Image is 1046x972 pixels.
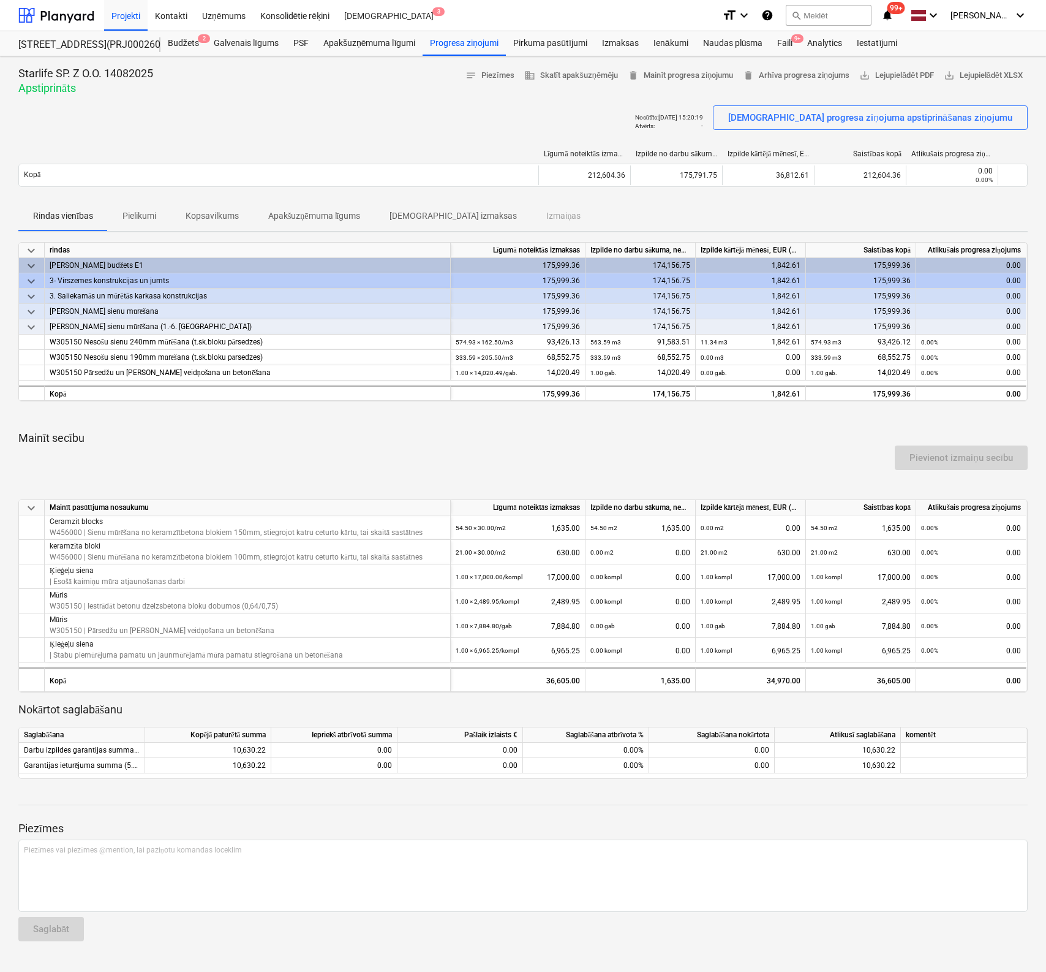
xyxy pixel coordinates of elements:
small: 54.50 m2 [590,525,617,531]
p: W456000 | Sienu mūrēšana no keramzītbetona blokiem 100mm, stiegrojot katru ceturto kārtu, tai ska... [50,552,423,562]
p: W305150 | Pārsedžu un [PERSON_NAME] veidņošana un betonēšana [50,625,274,636]
div: 1,635.00 [811,515,911,541]
button: Lejupielādēt PDF [854,66,938,85]
div: 68,552.75 [456,350,580,365]
small: 0.00% [976,177,993,183]
div: 1,842.61 [696,258,806,273]
div: 0.00 [402,743,517,758]
div: 174,156.75 [585,289,696,304]
div: 175,999.36 [806,304,916,319]
span: keyboard_arrow_down [24,274,39,289]
small: 0.00 m3 [701,354,724,361]
div: 3- Virszemes konstrukcijas un jumts [50,273,445,289]
div: 36,605.00 [451,667,585,692]
div: 212,604.36 [538,165,630,185]
a: PSF [286,31,316,56]
div: Atlikušais progresa ziņojums [916,500,1026,515]
div: 93,426.12 [811,335,911,350]
div: 0.00 [916,258,1026,273]
span: Lejupielādēt XLSX [944,69,1023,83]
span: keyboard_arrow_down [24,289,39,304]
div: 1,842.61 [701,335,800,350]
p: Nokārtot saglabāšanu [18,702,1028,717]
div: Kopā [45,385,451,401]
small: 54.50 × 30.00 / m2 [456,525,506,531]
div: 175,999.36 [806,319,916,335]
div: 0.00 [921,387,1021,402]
div: 1,842.61 [696,319,806,335]
small: 1.00 × 7,884.80 / gab [456,623,512,629]
div: 0.00 [921,589,1021,614]
div: Iepriekš atbrīvotā summa [271,727,397,743]
small: 0.00 m2 [701,525,724,531]
small: 0.00 kompl [590,647,622,654]
div: Atlikusī saglabāšana [775,727,901,743]
div: 0.00 [921,365,1021,381]
p: Ķieģeļu siena [50,639,343,650]
small: 1.00 kompl [811,647,842,654]
small: 1.00 kompl [811,598,842,605]
div: [STREET_ADDRESS](PRJ0002600) 2601946 [18,39,146,51]
small: 574.93 m3 [811,339,841,346]
div: 174,156.75 [585,273,696,289]
small: 333.59 m3 [590,354,621,361]
div: 0.00 [921,350,1021,365]
small: 1.00 gab. [811,370,837,376]
div: 7,884.80 [701,613,800,639]
span: Mainīt progresa ziņojumu [628,69,733,83]
span: save_alt [944,70,955,81]
div: 3. Saliekamās un mūrētās karkasa konstrukcijas [50,289,445,304]
div: 1,842.61 [701,387,800,402]
a: Ienākumi [646,31,696,56]
div: 0.00 [271,743,397,758]
div: 2,489.95 [456,589,580,614]
div: 17,000.00 [456,564,580,590]
div: 0.00 [916,667,1026,692]
span: keyboard_arrow_down [24,305,39,319]
div: 175,999.36 [806,258,916,273]
a: Izmaksas [595,31,646,56]
div: Saistības kopā [819,150,901,159]
p: [DEMOGRAPHIC_DATA] izmaksas [389,210,517,222]
span: delete [743,70,754,81]
small: 0.00 kompl [590,574,622,580]
p: W456000 | Sienu mūrēšana no keramzītbetona blokiem 150mm, stiegrojot katru ceturto kārtu, tai ska... [50,527,423,537]
div: Chat Widget [985,913,1046,972]
p: Kopsavilkums [186,210,239,222]
div: 2,489.95 [701,589,800,614]
p: [DATE] 15:20:19 [658,113,703,121]
a: Galvenais līgums [206,31,286,56]
div: Saistības kopā [806,243,916,258]
small: 1.00 gab [701,623,725,629]
small: 0.00 m2 [590,549,614,556]
small: 0.00% [921,339,938,346]
div: Saglabāšana nokārtota [649,727,775,743]
a: Naudas plūsma [696,31,770,56]
div: 1,842.61 [696,289,806,304]
div: 68,552.75 [811,350,911,365]
span: 2 [198,34,210,43]
p: | Stabu piemūrējuma pamatu un jaunmūrējamā mūra pamatu stiegrošana un betonēšana [50,650,343,660]
div: 0.00% [523,758,649,773]
div: 0.00% [523,743,649,758]
div: 0.00 [701,515,800,541]
div: 175,999.36 [806,385,916,401]
small: 1.00 × 6,965.25 / kompl [456,647,519,654]
div: 14,020.49 [590,365,690,381]
div: 0.00 [590,564,690,590]
div: Pašlaik izlaists € [397,727,523,743]
div: komentēt [901,727,1026,743]
small: 54.50 m2 [811,525,838,531]
div: [DEMOGRAPHIC_DATA] progresa ziņojuma apstiprināšanas ziņojumu [728,110,1012,126]
div: 7,884.80 [456,613,580,639]
div: 1,635.00 [456,515,580,541]
small: 1.00 × 17,000.00 / kompl [456,574,522,580]
p: W305150 | Iestrādāt betonu dzelzsbetona bloku dobumos (0,64/0,75) [50,601,278,611]
small: 1.00 kompl [701,598,732,605]
small: 0.00 gab. [701,370,727,376]
div: Apakšuzņēmuma līgumi [316,31,423,56]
